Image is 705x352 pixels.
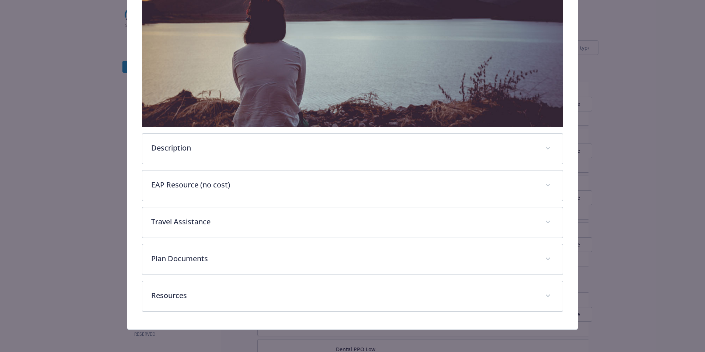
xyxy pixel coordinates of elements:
div: Travel Assistance [142,207,563,238]
p: EAP Resource (no cost) [151,179,536,190]
p: Travel Assistance [151,216,536,227]
div: Plan Documents [142,244,563,275]
p: Plan Documents [151,253,536,264]
div: EAP Resource (no cost) [142,170,563,201]
p: Resources [151,290,536,301]
div: Resources [142,281,563,311]
div: Description [142,134,563,164]
p: Description [151,142,536,153]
